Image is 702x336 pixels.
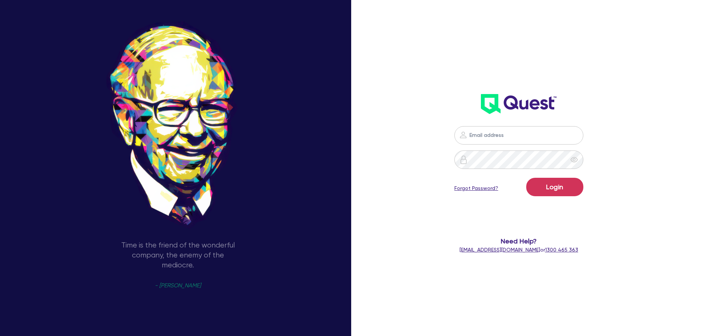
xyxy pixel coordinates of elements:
span: - [PERSON_NAME] [155,283,201,288]
img: icon-password [459,155,468,164]
img: icon-password [459,131,468,139]
tcxspan: Call 1300 465 363 via 3CX [545,247,578,253]
span: or [460,247,578,253]
input: Email address [454,126,583,145]
span: Need Help? [425,236,613,246]
a: [EMAIL_ADDRESS][DOMAIN_NAME] [460,247,540,253]
a: Forgot Password? [454,184,498,192]
button: Login [526,178,583,196]
span: eye [570,156,578,163]
img: wH2k97JdezQIQAAAABJRU5ErkJggg== [481,94,556,114]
